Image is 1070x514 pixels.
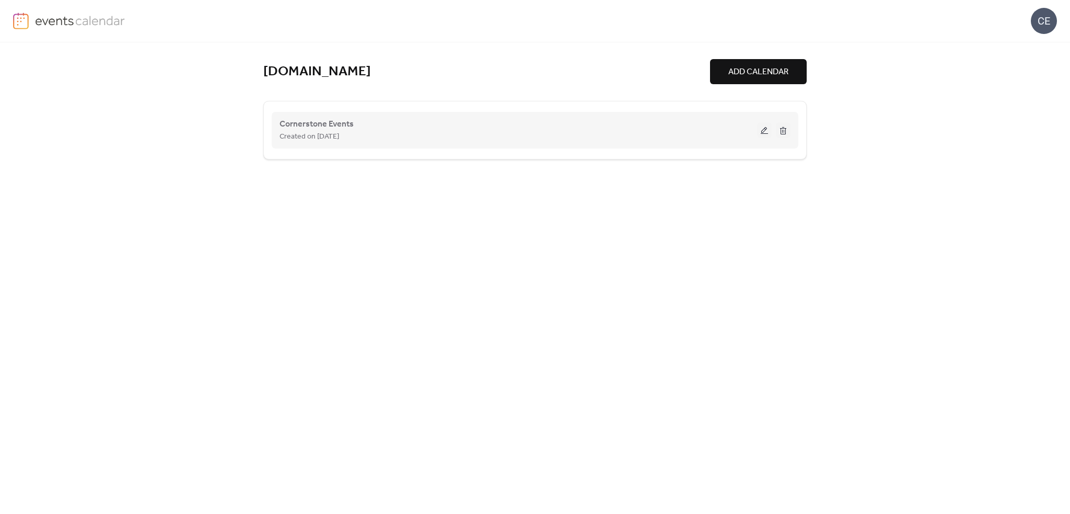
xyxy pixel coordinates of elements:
[35,13,125,28] img: logo-type
[728,66,788,78] span: ADD CALENDAR
[280,118,354,131] span: Cornerstone Events
[13,13,29,29] img: logo
[710,59,807,84] button: ADD CALENDAR
[263,63,371,81] a: [DOMAIN_NAME]
[1031,8,1057,34] div: CE
[280,121,354,127] a: Cornerstone Events
[280,131,339,143] span: Created on [DATE]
